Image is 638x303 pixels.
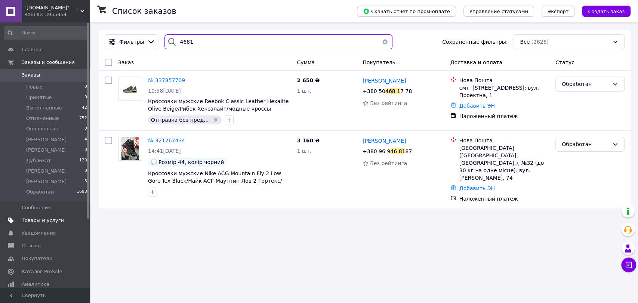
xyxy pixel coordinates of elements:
input: Поиск по номеру заказа, ФИО покупателя, номеру телефона, Email, номеру накладной [164,34,392,49]
span: [PERSON_NAME] [26,168,67,174]
span: Оплаченные [26,126,58,132]
span: Сохраненные фильтры: [442,38,508,46]
span: Розмір 44, колір чорний [158,159,224,165]
span: Экспорт [548,9,568,14]
span: 0 [84,168,87,174]
button: Очистить [377,34,392,49]
button: Скачать отчет по пром-оплате [357,6,456,17]
span: 1693 [77,189,87,195]
span: Новые [26,84,43,90]
span: Отмененные [26,115,59,122]
span: Сообщения [22,204,51,211]
span: Выполненные [26,105,62,111]
span: Без рейтинга [370,100,407,106]
button: Управление статусами [463,6,534,17]
span: Аналитика [22,281,49,288]
span: 4 [84,136,87,143]
a: № 321267434 [148,137,185,143]
span: Покупатели [22,255,52,262]
button: Чат с покупателем [621,257,636,272]
div: [GEOGRAPHIC_DATA] ([GEOGRAPHIC_DATA], [GEOGRAPHIC_DATA].), №32 (до 30 кг на одне місце): вул. [PE... [459,144,549,182]
div: 468 1 [385,88,400,94]
span: "kriskross.com.ua" - Интернет-магазин [24,4,80,11]
a: [PERSON_NAME] [363,77,406,84]
div: Наложенный платеж [459,195,549,202]
span: Скачать отчет по пром-оплате [363,8,450,15]
span: Без рейтинга [370,160,407,166]
span: Управление статусами [469,9,528,14]
span: 42 [82,105,87,111]
span: Принятые [26,94,52,101]
span: Отправка без пред... [151,117,209,123]
input: Поиск [4,26,88,40]
span: [PERSON_NAME] [26,136,67,143]
img: Фото товару [121,137,139,160]
h1: Список заказов [112,7,176,16]
span: Отзывы [22,242,41,249]
div: смт. [STREET_ADDRESS]: вул. Проектна, 1 [459,84,549,99]
div: Ваш ID: 3955954 [24,11,90,18]
span: Доставка и оплата [450,59,502,65]
a: Создать заказ [574,8,631,14]
div: +380 50 7 78 [361,86,413,96]
span: 5 [84,178,87,185]
a: Фото товару [118,137,142,161]
a: [PERSON_NAME] [363,137,406,145]
span: Все [520,38,530,46]
span: Товары и услуги [22,217,64,224]
div: +380 96 9 87 [361,146,413,157]
a: № 337857709 [148,77,185,83]
a: Добавить ЭН [459,185,495,191]
span: 0 [84,84,87,90]
a: Кроссовки мужские Reebok Classic Leather Hexalite Olive Beige/Рибок Хексалайт/модные кроссы Reebo... [148,98,289,119]
span: [PERSON_NAME] [363,78,406,84]
span: Заказы и сообщения [22,59,75,66]
span: 0 [84,147,87,154]
span: Фильтры [119,38,144,46]
span: 10:58[DATE] [148,88,181,94]
span: 0 [84,126,87,132]
span: 752 [79,115,87,122]
a: Добавить ЭН [459,103,495,109]
button: Экспорт [542,6,574,17]
span: Каталог ProSale [22,268,62,275]
svg: Удалить метку [213,117,219,123]
span: 3 160 ₴ [297,137,320,143]
span: [PERSON_NAME] [26,178,67,185]
span: Уведомления [22,230,56,236]
div: Обработан [562,80,609,88]
span: Статус [555,59,574,65]
img: Фото товару [121,77,139,100]
span: [PERSON_NAME] [26,147,67,154]
span: (2626) [531,39,549,45]
a: Фото товару [118,77,142,101]
span: Создать заказ [588,9,625,14]
span: Заказ [118,59,134,65]
img: :speech_balloon: [151,159,157,165]
button: Создать заказ [582,6,631,17]
div: Нова Пошта [459,137,549,144]
a: Кроссовки мужские Nike ACG Mountain Fly 2 Low Gore-Tex Black/Найк АСГ Маунтин Лов 2 Гортекс/кросс... [148,170,282,191]
span: Обработан [26,189,54,195]
div: Нова Пошта [459,77,549,84]
span: [PERSON_NAME] [363,138,406,144]
div: 46 81 [390,148,405,154]
span: Покупатель [363,59,395,65]
span: Сумма [297,59,315,65]
span: Заказы [22,72,40,78]
span: 130 [79,157,87,164]
span: 0 [84,94,87,101]
span: 1 шт. [297,88,311,94]
span: 2 650 ₴ [297,77,320,83]
span: Главная [22,46,43,53]
div: Наложенный платеж [459,112,549,120]
span: 14:41[DATE] [148,148,181,154]
span: Дубликат [26,157,51,164]
span: 1 шт. [297,148,311,154]
div: Обработан [562,140,609,148]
